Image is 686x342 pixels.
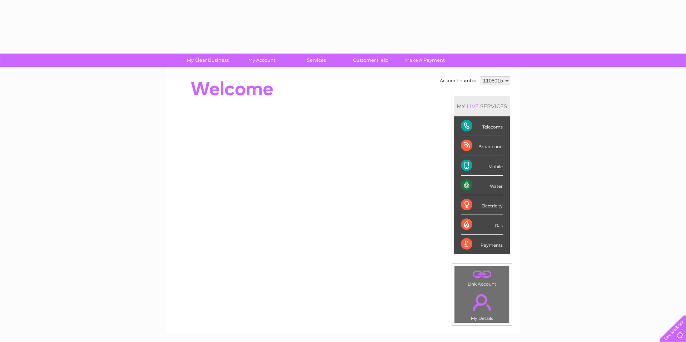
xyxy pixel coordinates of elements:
div: Broadband [461,136,503,156]
td: Account number [438,75,479,87]
div: Water [461,176,503,195]
div: Gas [461,215,503,235]
div: Mobile [461,156,503,176]
a: My Account [233,54,292,67]
td: Link Account [454,266,509,288]
div: Payments [461,235,503,254]
a: Make A Payment [396,54,454,67]
div: MY SERVICES [454,96,510,116]
div: LIVE [465,103,480,110]
td: My Details [454,288,509,323]
a: My Clear Business [178,54,237,67]
a: Services [287,54,346,67]
a: . [456,268,507,281]
div: Telecoms [461,116,503,136]
a: . [456,290,507,315]
div: Electricity [461,195,503,215]
a: Customer Help [341,54,400,67]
